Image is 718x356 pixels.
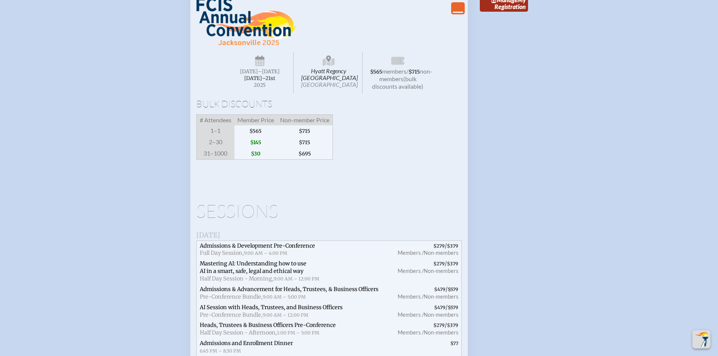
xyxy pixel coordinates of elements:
[406,68,409,75] span: /
[447,243,458,249] span: $379
[434,287,445,292] span: $479
[277,330,319,336] span: 1:00 PM – 5:00 PM
[447,322,458,328] span: $379
[389,259,461,284] span: /
[200,348,241,354] span: 6:45 PM – 8:30 PM
[370,69,382,75] span: $565
[448,305,458,310] span: $579
[200,304,343,311] span: AI Session with Heads, Trustees, and Business Officers
[196,148,234,160] span: 31–1000
[263,312,308,318] span: 9:00 AM – 12:00 PM
[692,330,710,348] button: Scroll Top
[234,125,277,137] span: $565
[433,261,445,267] span: $279
[694,332,709,347] img: To the top
[295,52,363,93] span: Hyatt Regency [GEOGRAPHIC_DATA]
[379,68,432,82] span: non-members
[398,268,424,274] span: Members /
[200,242,315,249] span: Admissions & Development Pre-Conference
[389,320,461,338] span: /
[398,250,424,256] span: Members /
[196,231,220,239] span: [DATE]
[389,302,461,321] span: /
[196,202,462,220] h1: Sessions
[234,114,277,125] span: Member Price
[277,125,333,137] span: $715
[200,293,263,300] span: Pre-Conference Bundle,
[424,250,458,256] span: Non-members
[200,275,274,282] span: Half Day Session - Morning,
[200,260,306,274] span: Mastering AI: Understanding how to use AI in a smart, safe, legal and ethical way
[263,294,306,300] span: 9:00 AM – 5:00 PM
[244,75,275,82] span: [DATE]–⁠21st
[274,276,319,282] span: 9:00 AM – 12:00 PM
[200,311,263,318] span: Pre-Conference Bundle,
[200,286,378,293] span: Admissions & Advancement for Heads, Trustees, & Business Officers
[424,293,458,300] span: Non-members
[424,268,458,274] span: Non-members
[424,311,458,318] span: Non-members
[424,329,458,336] span: Non-members
[398,293,424,300] span: Members /
[234,137,277,148] span: $145
[233,82,288,88] span: 2025
[200,250,244,256] span: Full Day Session,
[434,305,445,310] span: $479
[196,99,462,108] h1: Bulk Discounts
[277,114,333,125] span: Non-member Price
[433,243,445,249] span: $279
[409,69,420,75] span: $715
[200,322,336,328] span: Heads, Trustees & Business Officers Pre-Conference
[398,329,424,336] span: Members /
[200,340,293,347] span: Admissions and Enrollment Dinner
[398,311,424,318] span: Members /
[200,329,277,336] span: Half Day Session - Afternoon,
[244,250,287,256] span: 9:00 AM – 4:00 PM
[389,240,461,259] span: /
[234,148,277,160] span: $30
[196,125,234,137] span: 1–1
[372,75,423,90] span: (bulk discounts available)
[382,68,406,75] span: members
[277,148,333,160] span: $695
[240,68,258,75] span: [DATE]
[389,284,461,302] span: /
[301,81,358,88] span: [GEOGRAPHIC_DATA]
[448,287,458,292] span: $579
[258,68,280,75] span: –[DATE]
[447,261,458,267] span: $379
[450,341,458,346] span: $77
[196,137,234,148] span: 2–30
[196,114,234,125] span: # Attendees
[277,137,333,148] span: $715
[433,322,445,328] span: $279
